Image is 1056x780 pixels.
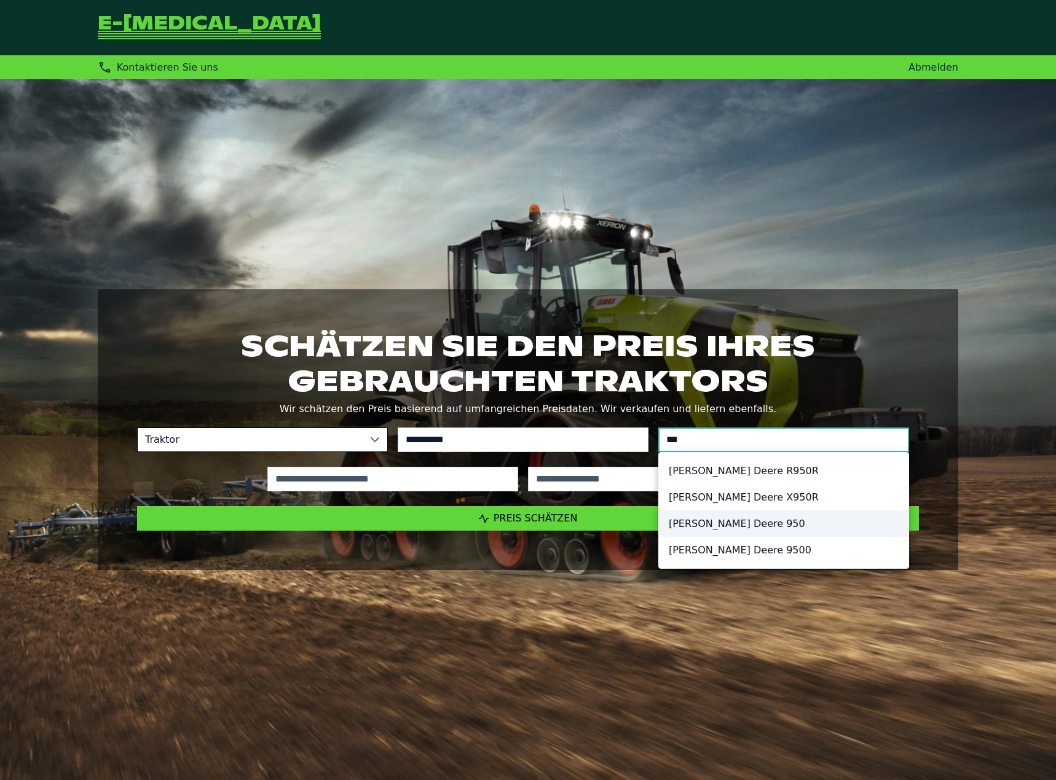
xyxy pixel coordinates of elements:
li: [PERSON_NAME] Deere 950 [659,510,908,537]
li: [PERSON_NAME] Deere R950R [659,458,908,484]
span: Kontaktieren Sie uns [117,61,218,73]
div: Kontaktieren Sie uns [98,60,218,74]
a: Zurück zur Startseite [98,15,321,41]
span: Traktor [138,428,363,451]
p: Wir schätzen den Preis basierend auf umfangreichen Preisdaten. Wir verkaufen und liefern ebenfalls. [137,400,919,418]
button: Preis schätzen [137,506,919,531]
span: Preis schätzen [494,512,578,524]
h1: Schätzen Sie den Preis Ihres gebrauchten Traktors [137,329,919,397]
a: Abmelden [908,61,958,73]
li: [PERSON_NAME] Deere 9500 [659,537,908,563]
ul: Option List [659,453,908,568]
li: [PERSON_NAME] Deere X950R [659,484,908,510]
